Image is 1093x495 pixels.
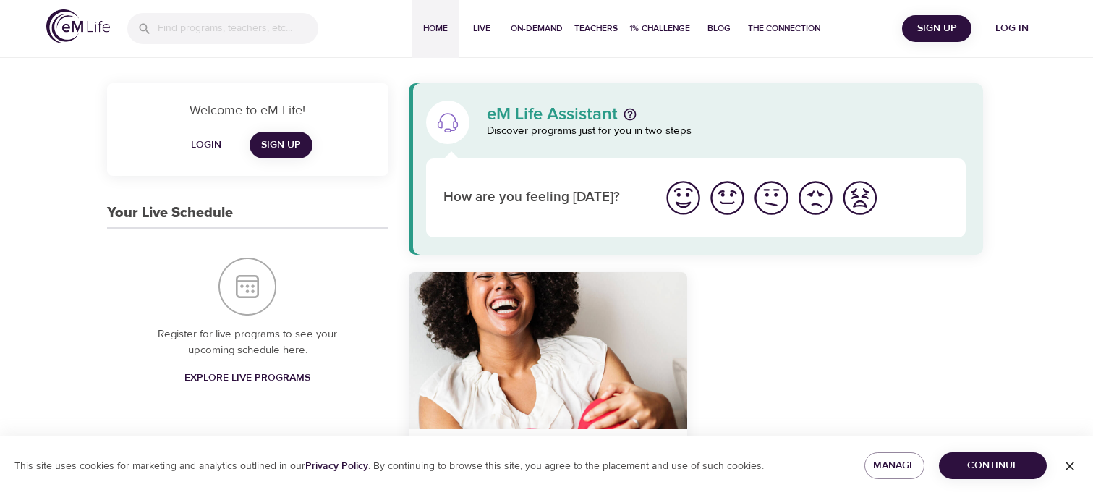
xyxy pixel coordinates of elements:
[261,136,301,154] span: Sign Up
[983,20,1041,38] span: Log in
[876,457,912,475] span: Manage
[950,457,1035,475] span: Continue
[629,21,690,36] span: 1% Challenge
[218,258,276,316] img: Your Live Schedule
[574,21,618,36] span: Teachers
[794,176,838,220] button: I'm feeling bad
[864,452,924,479] button: Manage
[436,111,459,134] img: eM Life Assistant
[840,178,880,218] img: worst
[908,20,966,38] span: Sign Up
[183,132,229,158] button: Login
[663,178,703,218] img: great
[748,21,820,36] span: The Connection
[705,176,749,220] button: I'm feeling good
[511,21,563,36] span: On-Demand
[189,136,224,154] span: Login
[977,15,1047,42] button: Log in
[179,365,316,392] a: Explore Live Programs
[46,9,110,43] img: logo
[464,21,499,36] span: Live
[902,15,971,42] button: Sign Up
[796,178,835,218] img: bad
[702,21,736,36] span: Blog
[107,205,233,221] h3: Your Live Schedule
[939,452,1047,479] button: Continue
[124,101,371,120] p: Welcome to eM Life!
[752,178,791,218] img: ok
[707,178,747,218] img: good
[487,123,966,140] p: Discover programs just for you in two steps
[749,176,794,220] button: I'm feeling ok
[409,272,687,429] button: 7 Days of Happiness
[184,369,310,387] span: Explore Live Programs
[136,326,360,359] p: Register for live programs to see your upcoming schedule here.
[158,13,318,44] input: Find programs, teachers, etc...
[418,21,453,36] span: Home
[661,176,705,220] button: I'm feeling great
[305,460,368,473] a: Privacy Policy
[838,176,882,220] button: I'm feeling worst
[250,132,312,158] a: Sign Up
[487,106,618,123] p: eM Life Assistant
[443,187,644,208] p: How are you feeling [DATE]?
